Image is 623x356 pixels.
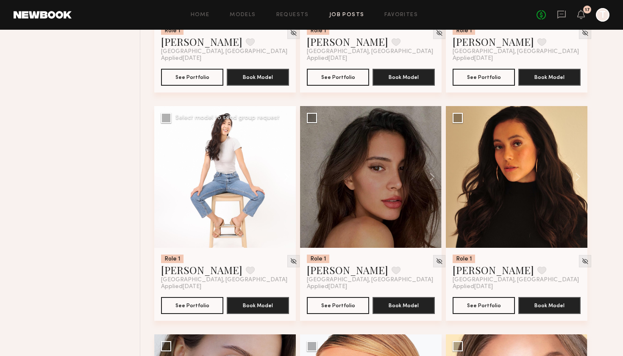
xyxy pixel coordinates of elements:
button: See Portfolio [453,69,515,86]
div: Role 1 [161,255,184,263]
button: Book Model [227,69,289,86]
a: Models [230,12,256,18]
img: Unhide Model [581,29,589,36]
button: See Portfolio [453,297,515,314]
span: [GEOGRAPHIC_DATA], [GEOGRAPHIC_DATA] [161,48,287,55]
button: Book Model [518,297,581,314]
div: Role 1 [307,26,329,35]
button: See Portfolio [307,69,369,86]
button: Book Model [373,69,435,86]
div: Role 1 [453,255,475,263]
div: Applied [DATE] [307,283,435,290]
button: Book Model [227,297,289,314]
a: [PERSON_NAME] [307,35,388,48]
button: See Portfolio [307,297,369,314]
a: Book Model [227,301,289,308]
img: Unhide Model [436,29,443,36]
div: Applied [DATE] [161,283,289,290]
a: Book Model [518,73,581,80]
a: [PERSON_NAME] [307,263,388,277]
a: [PERSON_NAME] [161,263,242,277]
button: Book Model [518,69,581,86]
span: [GEOGRAPHIC_DATA], [GEOGRAPHIC_DATA] [307,277,433,283]
img: Unhide Model [581,258,589,265]
button: See Portfolio [161,69,223,86]
a: Home [191,12,210,18]
a: Book Model [227,73,289,80]
img: Unhide Model [436,258,443,265]
a: T [596,8,609,22]
div: Applied [DATE] [453,55,581,62]
div: 17 [585,8,590,12]
span: [GEOGRAPHIC_DATA], [GEOGRAPHIC_DATA] [453,48,579,55]
a: [PERSON_NAME] [161,35,242,48]
span: [GEOGRAPHIC_DATA], [GEOGRAPHIC_DATA] [161,277,287,283]
a: [PERSON_NAME] [453,35,534,48]
div: Applied [DATE] [161,55,289,62]
img: Unhide Model [290,258,297,265]
div: Role 1 [453,26,475,35]
a: Book Model [373,301,435,308]
span: [GEOGRAPHIC_DATA], [GEOGRAPHIC_DATA] [453,277,579,283]
div: Select model to send group request [175,115,280,121]
a: [PERSON_NAME] [453,263,534,277]
button: Book Model [373,297,435,314]
img: Unhide Model [290,29,297,36]
div: Applied [DATE] [453,283,581,290]
a: Book Model [373,73,435,80]
div: Applied [DATE] [307,55,435,62]
div: Role 1 [161,26,184,35]
div: Role 1 [307,255,329,263]
a: Favorites [384,12,418,18]
a: Book Model [518,301,581,308]
a: Job Posts [329,12,364,18]
a: Requests [276,12,309,18]
button: See Portfolio [161,297,223,314]
span: [GEOGRAPHIC_DATA], [GEOGRAPHIC_DATA] [307,48,433,55]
